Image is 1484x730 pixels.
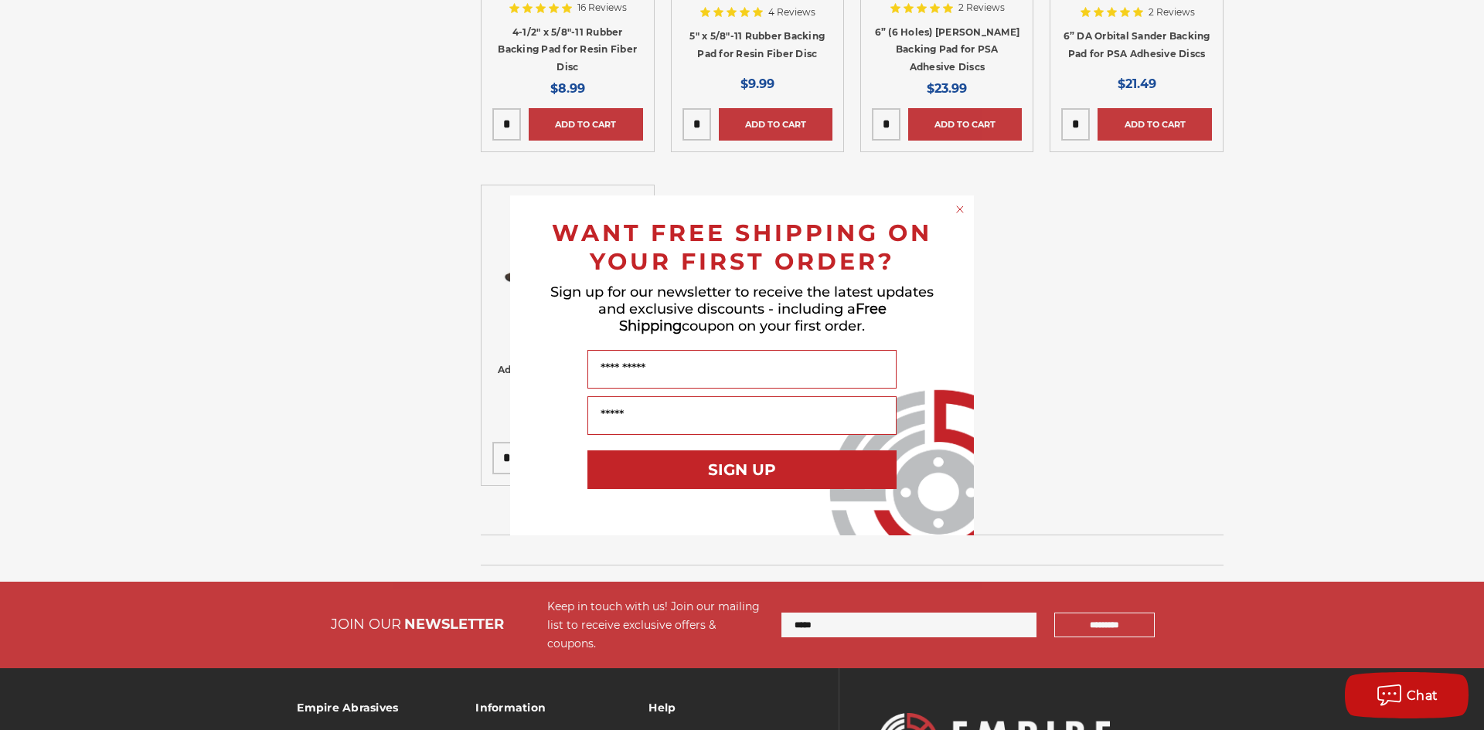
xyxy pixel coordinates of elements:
[952,202,968,217] button: Close dialog
[552,219,932,276] span: WANT FREE SHIPPING ON YOUR FIRST ORDER?
[587,450,897,489] button: SIGN UP
[1407,688,1438,703] span: Chat
[619,300,887,334] span: Free Shipping
[1345,672,1469,718] button: Chat
[550,284,934,334] span: Sign up for our newsletter to receive the latest updates and exclusive discounts - including a co...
